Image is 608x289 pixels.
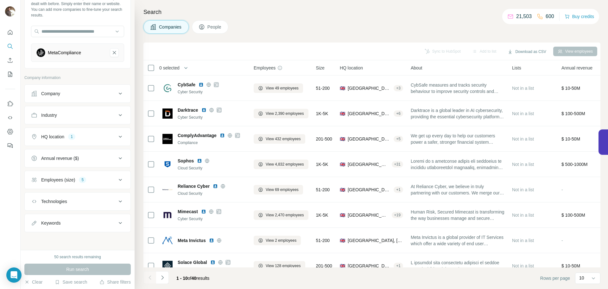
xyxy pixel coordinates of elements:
img: Logo of Sophos [162,159,173,169]
button: Industry [25,108,130,123]
span: View 2,470 employees [266,212,304,218]
span: ComplyAdvantage [178,132,217,139]
span: 51-200 [316,187,330,193]
button: Navigate to next page [156,271,169,284]
div: 50 search results remaining [54,254,101,260]
img: Logo of Darktrace [162,108,173,119]
button: View 2,470 employees [254,210,308,220]
span: CybSafe [178,82,195,88]
span: People [207,24,222,30]
button: Use Surfe API [5,112,15,123]
div: + 1 [394,263,403,269]
span: 🇬🇧 [340,110,345,117]
span: Not in a list [512,238,534,243]
button: HQ location1 [25,129,130,144]
img: LinkedIn logo [209,238,214,243]
button: Enrich CSV [5,55,15,66]
img: Logo of Meta Invictus [162,235,173,246]
span: 1K-5K [316,161,328,167]
span: [GEOGRAPHIC_DATA], [GEOGRAPHIC_DATA], [GEOGRAPHIC_DATA] [348,187,391,193]
span: 🇬🇧 [340,187,345,193]
span: View 128 employees [266,263,301,269]
span: Meta Invictus is a global provider of IT Services which offer a wide variety of end user computin... [411,234,504,247]
img: Logo of CybSafe [162,83,173,93]
span: [GEOGRAPHIC_DATA], [GEOGRAPHIC_DATA], [GEOGRAPHIC_DATA] [348,237,403,244]
span: Human Risk, Secured Mimecast is transforming the way businesses manage and secure human risk. Its... [411,209,504,221]
p: 600 [546,13,554,20]
span: Employees [254,65,275,71]
img: Logo of Solace Global [162,261,173,271]
span: $ 500-1000M [561,162,588,167]
span: CybSafe measures and tracks security behaviour to improve security controls and awareness activit... [411,82,504,95]
span: 1K-5K [316,212,328,218]
button: Search [5,41,15,52]
img: Logo of ComplyAdvantage [162,134,173,144]
img: LinkedIn logo [210,260,215,265]
div: Open Intercom Messenger [6,267,22,283]
span: Lists [512,65,521,71]
span: $ 10-50M [561,86,580,91]
span: $ 10-50M [561,136,580,141]
img: LinkedIn logo [201,209,206,214]
span: [GEOGRAPHIC_DATA], [GEOGRAPHIC_DATA], [GEOGRAPHIC_DATA] [348,110,391,117]
span: Annual revenue [561,65,592,71]
span: $ 10-50M [561,263,580,268]
span: Sophos [178,158,194,164]
div: Security [178,267,246,273]
span: Solace Global [178,259,207,266]
div: + 6 [394,111,403,116]
span: HQ location [340,65,363,71]
button: Download as CSV [503,47,550,56]
p: Company information [24,75,131,81]
span: Darktrace [178,107,198,113]
span: View 49 employees [266,85,299,91]
div: + 31 [392,161,403,167]
img: LinkedIn logo [201,108,206,113]
button: Buy credits [565,12,594,21]
h4: Search [143,8,600,16]
span: View 2,390 employees [266,111,304,116]
div: 5 [79,177,86,183]
span: View 69 employees [266,187,299,193]
span: Not in a list [512,213,534,218]
span: 1K-5K [316,110,328,117]
span: Loremi do s ametconse adipis eli seddoeius te incididu utlaboreetdol magnaaliq, enimadmin Veniamq... [411,158,504,171]
span: 51-200 [316,237,330,244]
span: View 432 employees [266,136,301,142]
div: Employees (size) [41,177,75,183]
span: 🇬🇧 [340,237,345,244]
span: Reliance Cyber [178,183,210,189]
span: $ 100-500M [561,111,585,116]
span: Companies [159,24,182,30]
span: 🇬🇧 [340,136,345,142]
div: + 3 [394,85,403,91]
span: 51-200 [316,85,330,91]
button: Technologies [25,194,130,209]
button: View 4,832 employees [254,160,308,169]
button: My lists [5,69,15,80]
span: - [561,238,563,243]
button: Share filters [99,279,131,285]
span: Not in a list [512,263,534,268]
span: - [561,187,563,192]
div: Keywords [41,220,60,226]
img: LinkedIn logo [213,184,218,189]
div: + 1 [394,187,403,193]
img: LinkedIn logo [199,82,204,87]
span: [GEOGRAPHIC_DATA], [GEOGRAPHIC_DATA], [GEOGRAPHIC_DATA], [GEOGRAPHIC_DATA] and [GEOGRAPHIC_DATA],... [348,263,391,269]
span: [GEOGRAPHIC_DATA], [GEOGRAPHIC_DATA], [GEOGRAPHIC_DATA] [348,85,391,91]
button: View 128 employees [254,261,305,271]
span: We get up every day to help our customers power a safer, stronger financial system through smarte... [411,133,504,145]
img: Logo of Reliance Cyber [162,185,173,195]
button: Employees (size)5 [25,172,130,187]
span: 201-500 [316,263,332,269]
span: Mimecast [178,208,198,215]
span: View 2 employees [266,238,296,243]
div: Technologies [41,198,67,205]
button: Dashboard [5,126,15,137]
div: Cyber Security [178,115,246,120]
span: 40 [192,276,197,281]
span: [GEOGRAPHIC_DATA], [GEOGRAPHIC_DATA]|Southern|[GEOGRAPHIC_DATA] ([GEOGRAPHIC_DATA])|[GEOGRAPHIC_D... [348,161,389,167]
span: Size [316,65,325,71]
div: Cyber Security [178,216,246,222]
